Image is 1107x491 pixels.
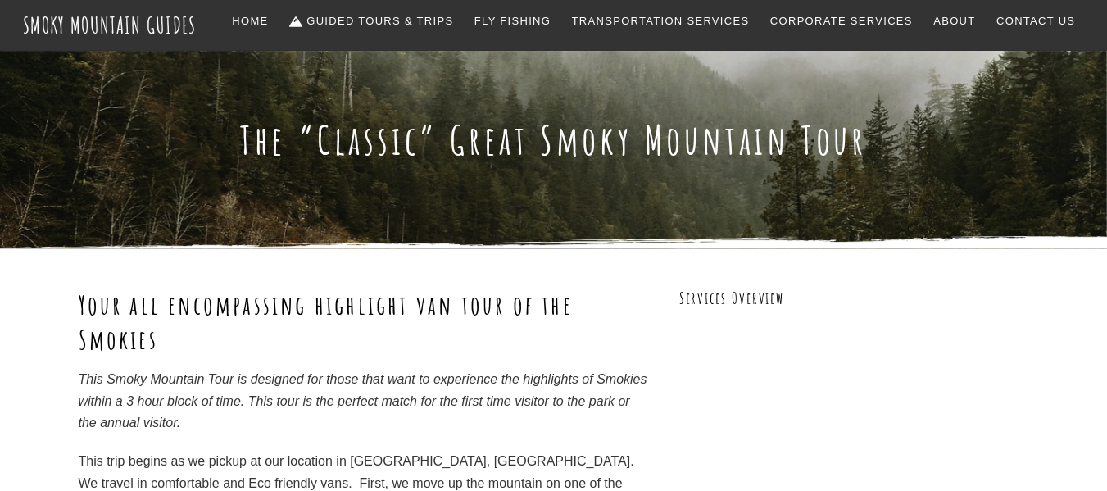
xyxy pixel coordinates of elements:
a: Corporate Services [764,4,919,39]
a: Transportation Services [565,4,755,39]
h1: The “Classic” Great Smoky Mountain Tour [79,116,1029,164]
h3: Services Overview [679,288,1029,310]
a: Smoky Mountain Guides [23,11,197,39]
a: Guided Tours & Trips [283,4,460,39]
em: This Smoky Mountain Tour is designed for those that want to experience the highlights of Smokies ... [79,372,647,430]
a: About [927,4,982,39]
strong: Your all encompassing highlight van tour of the Smokies [79,288,573,356]
a: Contact Us [990,4,1082,39]
a: Home [225,4,274,39]
a: Fly Fishing [468,4,557,39]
